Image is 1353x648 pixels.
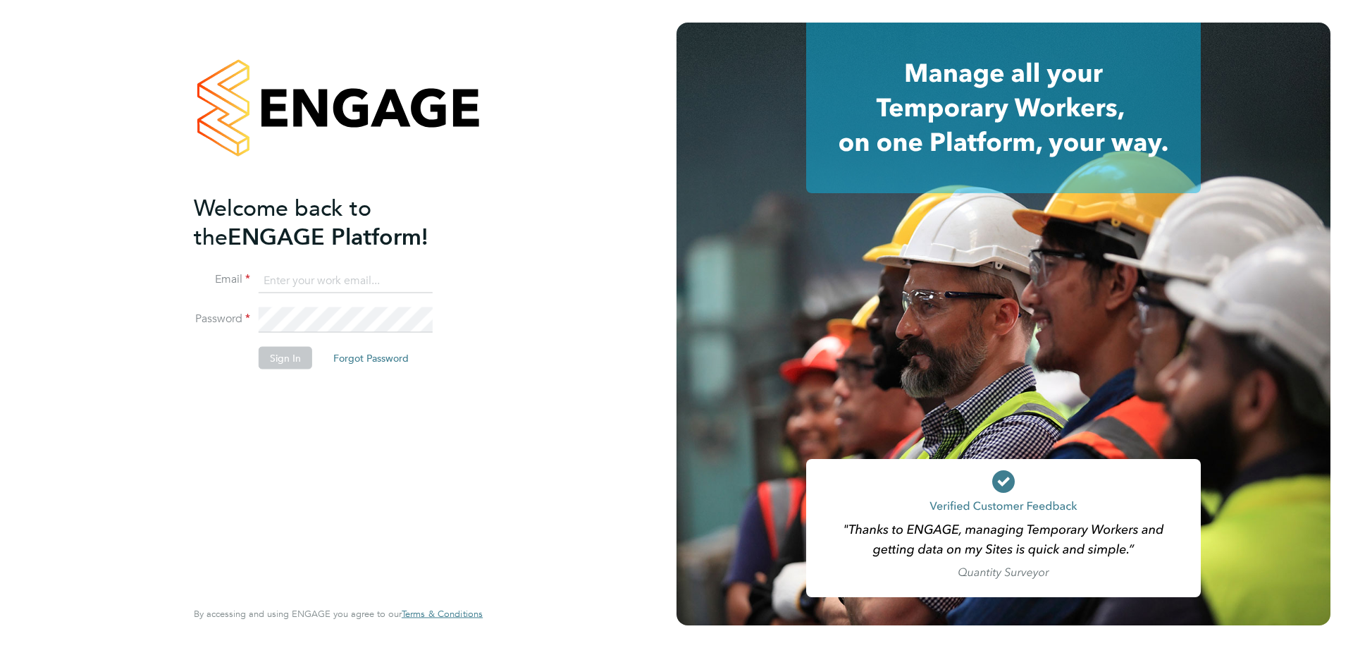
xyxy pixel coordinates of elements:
a: Terms & Conditions [402,609,483,620]
input: Enter your work email... [259,268,433,293]
span: Welcome back to the [194,194,371,250]
button: Sign In [259,347,312,369]
label: Email [194,272,250,287]
h2: ENGAGE Platform! [194,193,469,251]
label: Password [194,312,250,326]
button: Forgot Password [322,347,420,369]
span: By accessing and using ENGAGE you agree to our [194,608,483,620]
